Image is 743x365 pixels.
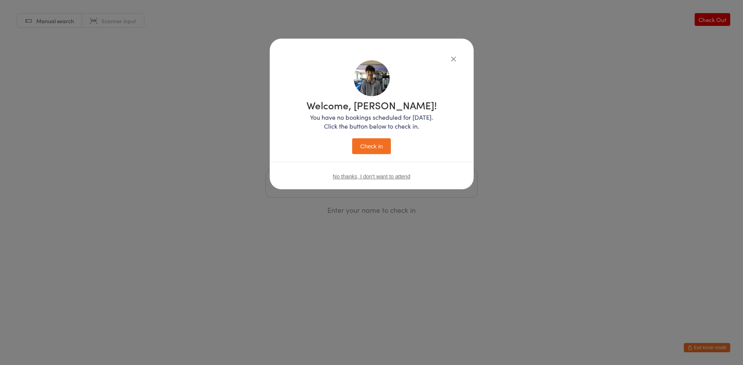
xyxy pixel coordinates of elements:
img: image1738816015.png [354,60,390,96]
p: You have no bookings scheduled for [DATE]. Click the button below to check in. [306,113,437,131]
h1: Welcome, [PERSON_NAME]! [306,100,437,110]
button: No thanks, I don't want to attend [333,173,410,180]
button: Check in [352,138,391,154]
